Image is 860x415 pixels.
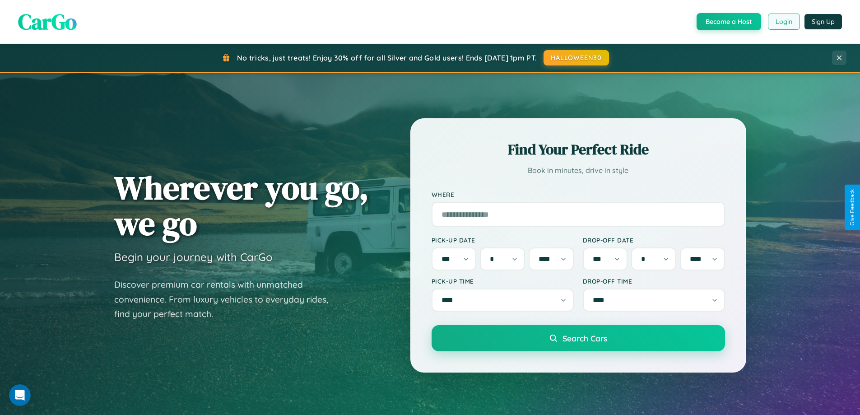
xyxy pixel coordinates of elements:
[432,277,574,285] label: Pick-up Time
[804,14,842,29] button: Sign Up
[583,277,725,285] label: Drop-off Time
[432,140,725,159] h2: Find Your Perfect Ride
[114,277,340,322] p: Discover premium car rentals with unmatched convenience. From luxury vehicles to everyday rides, ...
[432,191,725,198] label: Where
[849,189,855,226] div: Give Feedback
[432,164,725,177] p: Book in minutes, drive in style
[114,170,369,241] h1: Wherever you go, we go
[9,384,31,406] iframe: Intercom live chat
[237,53,537,62] span: No tricks, just treats! Enjoy 30% off for all Silver and Gold users! Ends [DATE] 1pm PT.
[697,13,761,30] button: Become a Host
[768,14,800,30] button: Login
[432,236,574,244] label: Pick-up Date
[432,325,725,351] button: Search Cars
[583,236,725,244] label: Drop-off Date
[114,250,273,264] h3: Begin your journey with CarGo
[544,50,609,65] button: HALLOWEEN30
[562,333,607,343] span: Search Cars
[18,7,77,37] span: CarGo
